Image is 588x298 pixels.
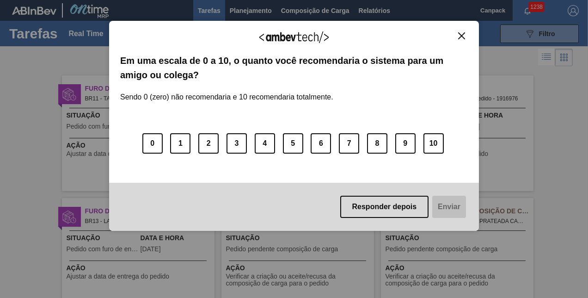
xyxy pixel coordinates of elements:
[339,133,359,154] button: 7
[283,133,303,154] button: 5
[255,133,275,154] button: 4
[367,133,387,154] button: 8
[227,133,247,154] button: 3
[423,133,444,154] button: 10
[340,196,429,218] button: Responder depois
[259,31,329,43] img: Logo Ambevtech
[198,133,219,154] button: 2
[458,32,465,39] img: Close
[311,133,331,154] button: 6
[142,133,163,154] button: 0
[395,133,416,154] button: 9
[120,54,468,82] label: Em uma escala de 0 a 10, o quanto você recomendaria o sistema para um amigo ou colega?
[170,133,190,154] button: 1
[120,82,333,101] label: Sendo 0 (zero) não recomendaria e 10 recomendaria totalmente.
[455,32,468,40] button: Close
